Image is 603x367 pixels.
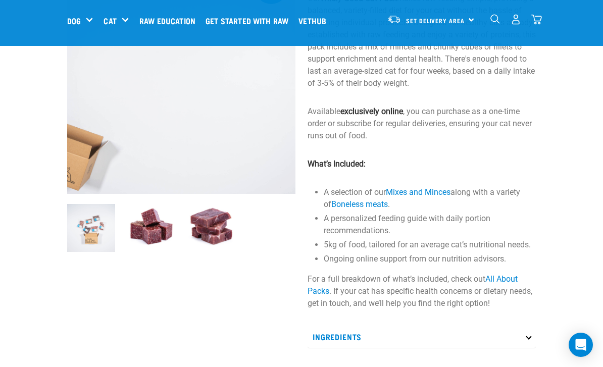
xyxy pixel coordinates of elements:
[203,1,296,41] a: Get started with Raw
[127,204,175,252] img: Whole Minced Rabbit Cubes 01
[331,199,388,209] a: Boneless meats
[531,14,542,25] img: home-icon@2x.png
[104,15,116,27] a: Cat
[187,204,235,252] img: 1164 Wallaby Fillets 01
[406,19,465,22] span: Set Delivery Area
[340,107,403,116] strong: exclusively online
[324,186,536,211] li: A selection of our along with a variety of .
[308,273,536,309] p: For a full breakdown of what’s included, check out . If your cat has specific health concerns or ...
[324,253,536,265] li: Ongoing online support from our nutrition advisors.
[308,326,536,348] p: Ingredients
[308,106,536,142] p: Available , you can purchase as a one-time order or subscribe for regular deliveries, ensuring yo...
[67,15,81,27] a: Dog
[511,14,521,25] img: user.png
[308,159,366,169] strong: What’s Included:
[137,1,203,41] a: Raw Education
[296,1,334,41] a: Vethub
[569,333,593,357] div: Open Intercom Messenger
[490,14,500,24] img: home-icon-1@2x.png
[67,204,115,252] img: Cat 0 2sec
[324,239,536,251] li: 5kg of food, tailored for an average cat’s nutritional needs.
[324,213,536,237] li: A personalized feeding guide with daily portion recommendations.
[386,187,450,197] a: Mixes and Minces
[387,15,401,24] img: van-moving.png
